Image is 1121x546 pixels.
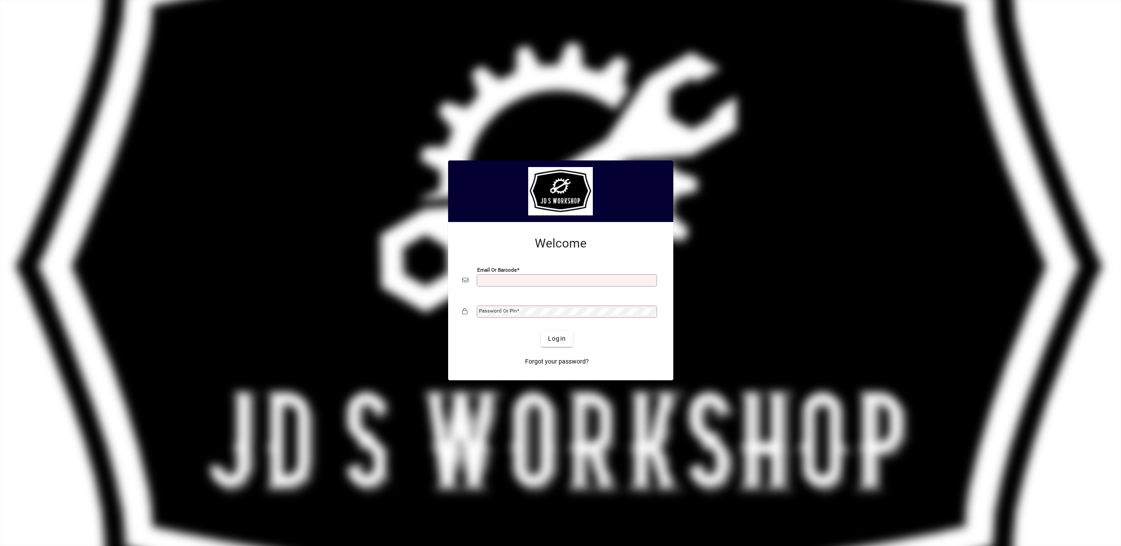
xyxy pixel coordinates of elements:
span: Login [548,334,566,343]
a: Forgot your password? [522,354,592,370]
h2: Welcome [462,236,659,251]
mat-label: Email or Barcode [477,266,517,273]
button: Login [541,331,573,347]
span: Forgot your password? [525,357,589,366]
mat-label: Password or Pin [479,308,517,314]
